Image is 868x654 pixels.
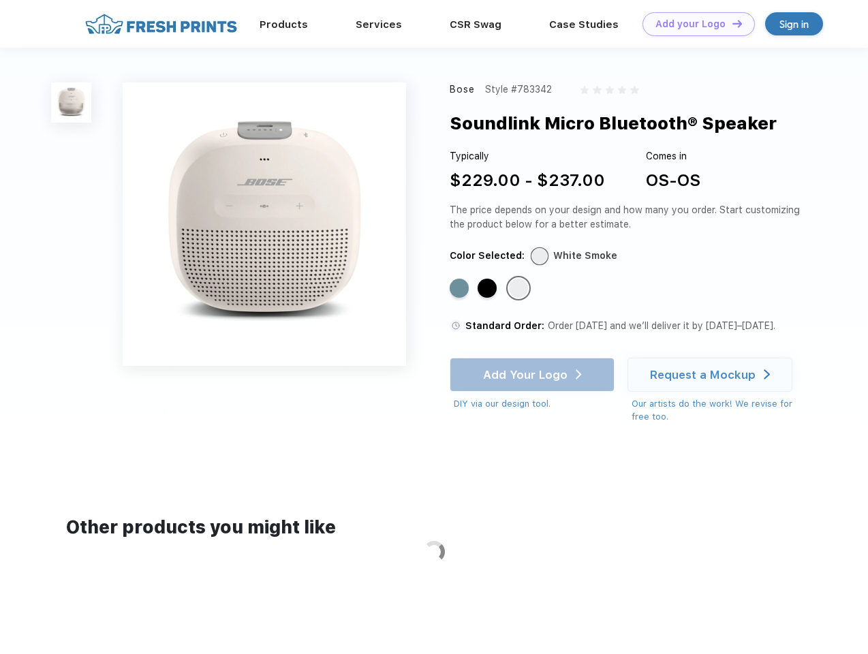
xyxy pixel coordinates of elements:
[509,279,528,298] div: White Smoke
[450,82,476,97] div: Bose
[485,82,552,97] div: Style #783342
[650,368,756,381] div: Request a Mockup
[646,168,700,193] div: OS-OS
[454,397,615,411] div: DIY via our design tool.
[764,369,770,379] img: white arrow
[779,16,809,32] div: Sign in
[580,86,589,94] img: gray_star.svg
[450,320,462,332] img: standard order
[66,514,801,541] div: Other products you might like
[356,18,402,31] a: Services
[450,149,605,163] div: Typically
[465,320,544,331] span: Standard Order:
[593,86,601,94] img: gray_star.svg
[51,82,91,123] img: func=resize&h=100
[765,12,823,35] a: Sign in
[450,110,777,136] div: Soundlink Micro Bluetooth® Speaker
[81,12,241,36] img: fo%20logo%202.webp
[478,279,497,298] div: Black
[450,168,605,193] div: $229.00 - $237.00
[450,18,501,31] a: CSR Swag
[646,149,700,163] div: Comes in
[548,320,775,331] span: Order [DATE] and we’ll deliver it by [DATE]–[DATE].
[450,203,805,232] div: The price depends on your design and how many you order. Start customizing the product below for ...
[553,249,617,263] div: White Smoke
[630,86,638,94] img: gray_star.svg
[732,20,742,27] img: DT
[606,86,614,94] img: gray_star.svg
[450,279,469,298] div: Stone Blue
[450,249,525,263] div: Color Selected:
[123,82,406,366] img: func=resize&h=640
[655,18,726,30] div: Add your Logo
[632,397,805,424] div: Our artists do the work! We revise for free too.
[618,86,626,94] img: gray_star.svg
[260,18,308,31] a: Products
